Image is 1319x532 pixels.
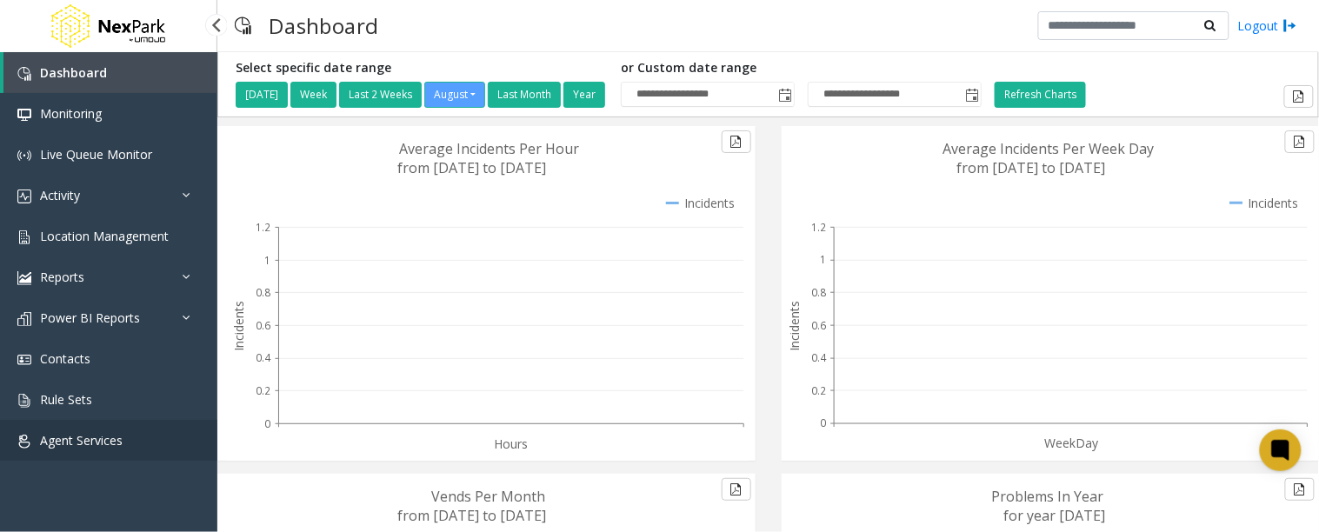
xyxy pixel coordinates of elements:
text: Problems In Year [992,487,1104,506]
text: 0.8 [811,285,826,300]
text: 0.4 [811,351,827,366]
button: August [424,82,485,108]
span: Dashboard [40,64,107,81]
button: Refresh Charts [995,82,1086,108]
img: 'icon' [17,108,31,122]
img: 'icon' [17,190,31,203]
h5: or Custom date range [621,61,982,76]
span: Location Management [40,228,169,244]
text: Average Incidents Per Week Day [943,139,1154,158]
text: 0.4 [256,351,271,366]
text: Incidents [230,301,247,351]
h3: Dashboard [260,4,387,47]
text: 0 [264,416,270,431]
span: Power BI Reports [40,309,140,326]
text: 0 [820,416,826,431]
span: Agent Services [40,432,123,449]
img: 'icon' [17,230,31,244]
text: from [DATE] to [DATE] [957,158,1106,177]
img: 'icon' [17,435,31,449]
text: 1 [264,253,270,268]
text: Average Incidents Per Hour [399,139,579,158]
text: 1.2 [811,220,826,235]
button: Last 2 Weeks [339,82,422,108]
span: Toggle popup [775,83,794,107]
text: 0.8 [256,285,270,300]
text: 0.2 [811,383,826,398]
text: 0.6 [256,318,270,333]
span: Monitoring [40,105,102,122]
button: Week [290,82,336,108]
img: 'icon' [17,67,31,81]
img: pageIcon [235,4,251,47]
button: Year [563,82,605,108]
span: Rule Sets [40,391,92,408]
img: 'icon' [17,271,31,285]
text: from [DATE] to [DATE] [397,158,546,177]
img: 'icon' [17,353,31,367]
text: Hours [494,436,528,452]
text: 0.6 [811,318,826,333]
button: Export to pdf [722,478,751,501]
h5: Select specific date range [236,61,608,76]
text: Vends Per Month [431,487,545,506]
button: [DATE] [236,82,288,108]
text: 0.2 [256,383,270,398]
a: Dashboard [3,52,217,93]
text: WeekDay [1044,436,1099,452]
span: Toggle popup [962,83,981,107]
button: Last Month [488,82,561,108]
button: Export to pdf [1285,130,1315,153]
text: for year [DATE] [1004,506,1106,525]
button: Export to pdf [722,130,751,153]
span: Activity [40,187,80,203]
a: Logout [1238,17,1297,35]
button: Export to pdf [1284,85,1314,108]
span: Reports [40,269,84,285]
text: 1 [820,253,826,268]
img: 'icon' [17,149,31,163]
img: 'icon' [17,312,31,326]
text: from [DATE] to [DATE] [397,506,546,525]
img: 'icon' [17,394,31,408]
text: 1.2 [256,220,270,235]
span: Live Queue Monitor [40,146,152,163]
text: Incidents [786,301,803,351]
button: Export to pdf [1285,478,1315,501]
img: logout [1283,17,1297,35]
span: Contacts [40,350,90,367]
